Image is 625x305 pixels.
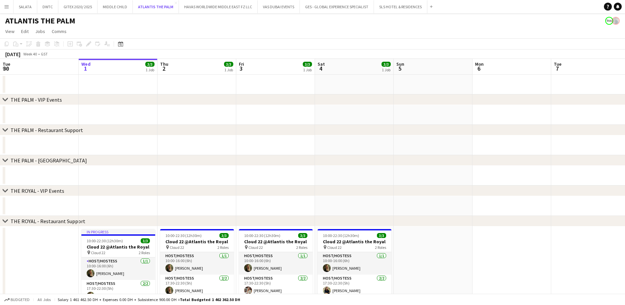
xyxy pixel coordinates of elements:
span: Comms [52,28,67,34]
span: 3 [238,65,244,72]
a: Edit [18,27,31,36]
app-user-avatar: THA_Sales Team [605,17,613,25]
app-user-avatar: Mohamed Arafa [612,17,620,25]
div: 1 Job [224,67,233,72]
span: 3/3 [224,62,233,67]
div: THE PALM - [GEOGRAPHIC_DATA] [11,157,87,164]
span: Edit [21,28,29,34]
div: 1 Job [382,67,390,72]
div: THE PALM - VIP Events [11,96,62,103]
span: 2 [159,65,168,72]
h3: Cloud 22 @Atlantis the Royal [239,239,313,245]
span: 3/3 [219,233,229,238]
span: 2 Roles [375,245,386,250]
span: Sat [318,61,325,67]
h3: Cloud 22 @Atlantis the Royal [81,244,155,250]
span: 10:00-22:30 (12h30m) [244,233,280,238]
span: 3/3 [377,233,386,238]
button: SALATA [14,0,37,13]
span: 3/3 [382,62,391,67]
span: 4 [317,65,325,72]
span: 2 Roles [217,245,229,250]
div: 1 Job [303,67,312,72]
span: 5 [395,65,404,72]
span: Cloud 22 [248,245,263,250]
a: Comms [49,27,69,36]
h3: Cloud 22 @Atlantis the Royal [318,239,391,245]
div: Salary 1 461 462.50 DH + Expenses 0.00 DH + Subsistence 900.00 DH = [58,297,240,302]
div: 1 Job [146,67,154,72]
span: Fri [239,61,244,67]
span: 10:00-22:30 (12h30m) [323,233,359,238]
span: All jobs [36,297,52,302]
span: 6 [474,65,484,72]
div: [DATE] [5,51,20,57]
span: Mon [475,61,484,67]
h3: Cloud 22 @Atlantis the Royal [160,239,234,245]
button: SLS HOTEL & RESIDENCES [374,0,427,13]
span: 3/3 [298,233,307,238]
button: MIDDLE CHILD [98,0,133,13]
span: Jobs [35,28,45,34]
span: 7 [553,65,561,72]
span: 2 Roles [139,250,150,255]
button: DWTC [37,0,58,13]
h1: ATLANTIS THE PALM [5,16,75,26]
button: HAVAS WORLDWIDE MIDDLE EAST FZ LLC [179,0,258,13]
app-card-role: Host/Hostess1/110:00-16:00 (6h)[PERSON_NAME] [239,252,313,275]
span: Budgeted [11,297,30,302]
span: View [5,28,14,34]
span: Week 40 [22,51,38,56]
span: 3/3 [141,238,150,243]
span: 3/3 [303,62,312,67]
button: ATLANTIS THE PALM [133,0,179,13]
span: Cloud 22 [170,245,184,250]
app-card-role: Host/Hostess1/110:00-16:00 (6h)[PERSON_NAME] [160,252,234,275]
a: View [3,27,17,36]
span: 2 Roles [296,245,307,250]
span: Cloud 22 [91,250,105,255]
span: 10:00-22:30 (12h30m) [165,233,202,238]
button: Budgeted [3,296,31,303]
span: Tue [3,61,10,67]
app-card-role: Host/Hostess1/110:00-16:00 (6h)[PERSON_NAME] [318,252,391,275]
span: Wed [81,61,91,67]
app-card-role: Host/Hostess1/110:00-16:00 (6h)[PERSON_NAME] [81,257,155,280]
div: THE PALM - Restaurant Support [11,127,83,133]
span: 3/3 [145,62,155,67]
div: GST [41,51,48,56]
span: Sun [396,61,404,67]
span: 1 [80,65,91,72]
span: Total Budgeted 1 462 362.50 DH [180,297,240,302]
span: 10:00-22:30 (12h30m) [87,238,123,243]
div: THE ROYAL - VIP Events [11,187,64,194]
span: Tue [554,61,561,67]
span: Thu [160,61,168,67]
a: Jobs [33,27,48,36]
span: 30 [2,65,10,72]
button: GES - GLOBAL EXPERIENCE SPECIALIST [300,0,374,13]
div: In progress [81,229,155,234]
span: Cloud 22 [327,245,342,250]
button: GITEX 2020/ 2025 [58,0,98,13]
button: VAS DUBAI EVENTS [258,0,300,13]
div: THE ROYAL - Restaurant Support [11,218,85,224]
